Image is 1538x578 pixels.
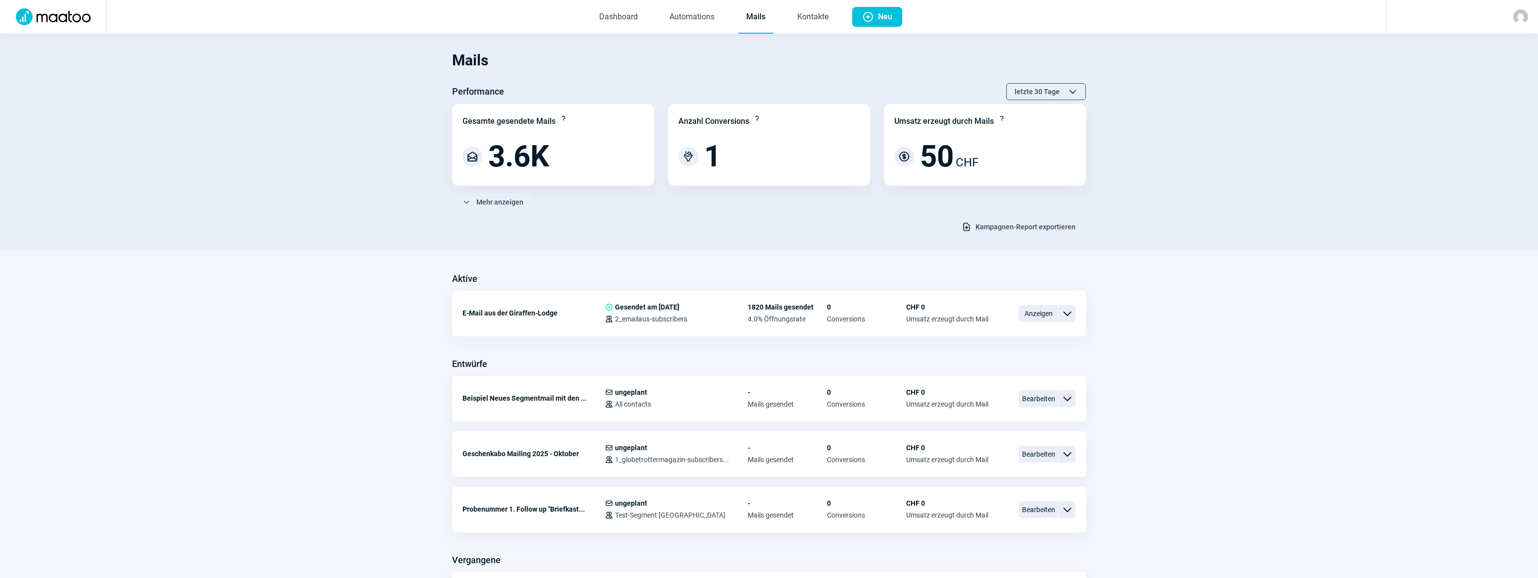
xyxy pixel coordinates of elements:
div: E-Mail aus der Giraffen-Lodge [462,303,605,323]
span: ungeplant [615,388,647,396]
span: Mails gesendet [748,400,827,408]
button: Kampagnen-Report exportieren [951,218,1086,235]
span: 0 [827,499,906,507]
span: Mehr anzeigen [476,194,523,210]
span: 50 [920,142,954,171]
span: All contacts [615,400,651,408]
span: Mails gesendet [748,511,827,519]
div: Gesamte gesendete Mails [462,115,556,127]
span: 0 [827,444,906,452]
h3: Aktive [452,271,477,287]
span: Conversions [827,456,906,464]
span: Kampagnen-Report exportieren [975,219,1076,235]
span: Umsatz erzeugt durch Mail [906,456,988,464]
h1: Mails [452,44,1086,77]
img: Logo [10,8,97,25]
span: Test-Segment [GEOGRAPHIC_DATA] [615,511,725,519]
span: 4.0% Öffnungsrate [748,315,827,323]
span: Mails gesendet [748,456,827,464]
span: 1_globetrottermagazin-subscribers... [615,456,729,464]
h3: Performance [452,84,504,100]
button: Neu [852,7,902,27]
span: CHF 0 [906,303,988,311]
span: letzte 30 Tage [1015,84,1060,100]
a: Kontakte [789,1,836,34]
span: Anzeigen [1019,305,1058,322]
span: 1820 Mails gesendet [748,303,827,311]
span: Bearbeiten [1019,390,1058,407]
a: Automations [662,1,722,34]
div: Geschenkabo Mailing 2025 - Oktober [462,444,605,464]
span: - [748,499,827,507]
h3: Entwürfe [452,356,487,372]
span: Conversions [827,511,906,519]
span: Neu [878,7,892,27]
span: 0 [827,388,906,396]
span: Bearbeiten [1019,446,1058,463]
h3: Vergangene [452,552,501,568]
span: CHF [956,154,978,171]
img: avatar [1513,9,1528,24]
span: Gesendet am [DATE] [615,303,679,311]
a: Mails [738,1,773,34]
a: Dashboard [591,1,646,34]
span: 1 [704,142,721,171]
span: 0 [827,303,906,311]
div: Anzahl Conversions [678,115,749,127]
span: 2_emailaus-subscribers [615,315,687,323]
button: Mehr anzeigen [452,194,534,210]
span: Umsatz erzeugt durch Mail [906,511,988,519]
span: - [748,388,827,396]
span: 3.6K [488,142,549,171]
span: CHF 0 [906,388,988,396]
div: Probenummer 1. Follow up "Briefkast... [462,499,605,519]
span: ungeplant [615,499,647,507]
span: CHF 0 [906,499,988,507]
div: Umsatz erzeugt durch Mails [894,115,994,127]
span: Conversions [827,315,906,323]
div: Beispiel Neues Segmentmail mit den ... [462,388,605,408]
span: CHF 0 [906,444,988,452]
span: Bearbeiten [1019,501,1058,518]
span: Conversions [827,400,906,408]
span: Umsatz erzeugt durch Mail [906,400,988,408]
span: ungeplant [615,444,647,452]
span: Umsatz erzeugt durch Mail [906,315,988,323]
span: - [748,444,827,452]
